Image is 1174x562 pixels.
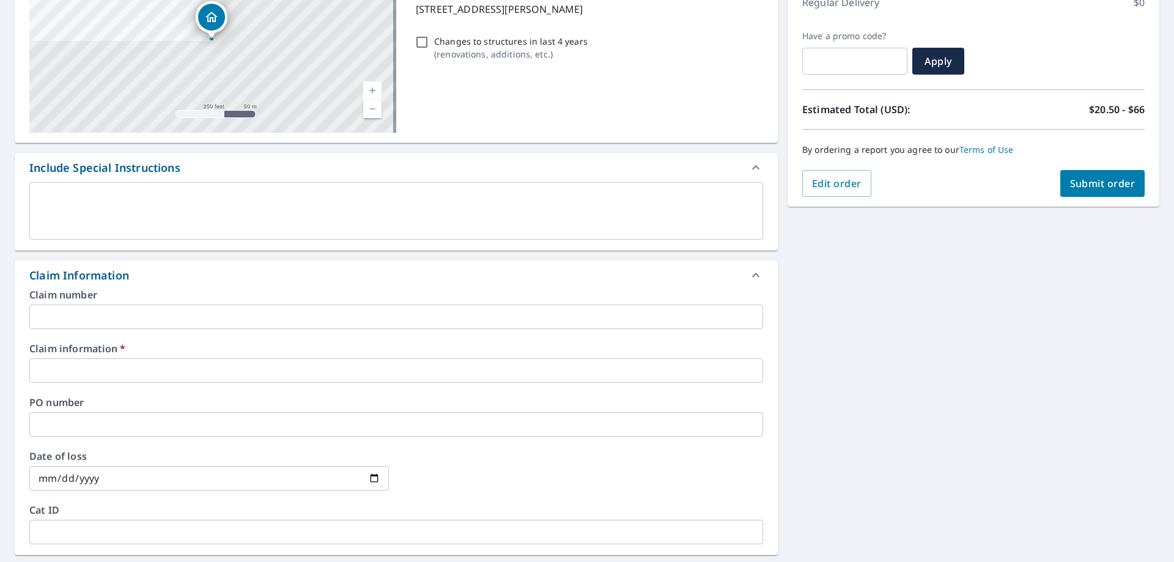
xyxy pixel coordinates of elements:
label: Claim information [29,344,763,353]
p: Changes to structures in last 4 years [434,35,588,48]
div: Claim Information [29,267,129,284]
p: $20.50 - $66 [1089,102,1145,117]
p: Estimated Total (USD): [802,102,973,117]
p: By ordering a report you agree to our [802,144,1145,155]
label: Have a promo code? [802,31,907,42]
button: Edit order [802,170,871,197]
p: [STREET_ADDRESS][PERSON_NAME] [416,2,758,17]
span: Apply [922,54,954,68]
div: Include Special Instructions [29,160,180,176]
p: ( renovations, additions, etc. ) [434,48,588,61]
span: Submit order [1070,177,1135,190]
a: Terms of Use [959,144,1014,155]
a: Current Level 17, Zoom Out [363,100,382,118]
label: PO number [29,397,763,407]
button: Apply [912,48,964,75]
a: Current Level 17, Zoom In [363,81,382,100]
label: Cat ID [29,505,763,515]
div: Claim Information [15,261,778,290]
label: Claim number [29,290,763,300]
label: Date of loss [29,451,389,461]
span: Edit order [812,177,862,190]
div: Include Special Instructions [15,153,778,182]
button: Submit order [1060,170,1145,197]
div: Dropped pin, building 1, Residential property, 2902 Lake James Ct Monroe, NC 28110 [196,1,227,39]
